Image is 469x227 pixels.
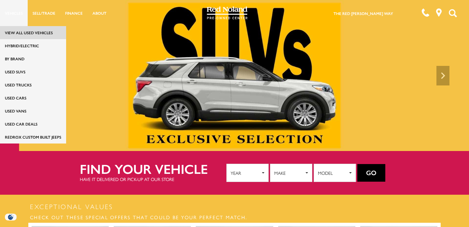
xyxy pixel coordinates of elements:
button: Go [357,164,385,182]
span: Make [274,168,304,178]
button: Year [226,164,269,182]
img: Red Noland Pre-Owned [207,7,248,20]
div: Next [436,66,449,85]
a: The Red [PERSON_NAME] Way [334,10,393,16]
button: Model [314,164,356,182]
span: Year [231,168,260,178]
h2: Exceptional Values [28,202,441,211]
h3: Check out these special offers that could be your perfect match. [28,211,441,223]
button: Open the search field [446,0,459,26]
a: Red Noland Pre-Owned [207,9,248,15]
img: Opt-Out Icon [3,214,18,220]
p: Have it delivered or pick-up at our store [80,176,226,182]
section: Click to Open Cookie Consent Modal [3,214,18,220]
h2: Find your vehicle [80,161,226,176]
button: Make [270,164,312,182]
span: Model [318,168,348,178]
